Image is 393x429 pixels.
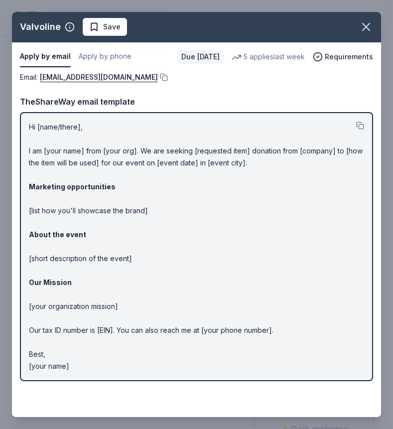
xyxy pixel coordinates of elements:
[20,46,71,67] button: Apply by email
[29,182,116,191] strong: Marketing opportunities
[313,51,373,63] button: Requirements
[232,51,305,63] div: 5 applies last week
[79,46,131,67] button: Apply by phone
[29,121,364,372] p: Hi [name/there], I am [your name] from [your org]. We are seeking [requested item] donation from ...
[103,21,121,33] span: Save
[20,95,373,108] div: TheShareWay email template
[40,71,158,83] a: [EMAIL_ADDRESS][DOMAIN_NAME]
[177,50,224,64] div: Due [DATE]
[29,230,86,239] strong: About the event
[325,51,373,63] span: Requirements
[20,19,61,35] div: Valvoline
[20,73,158,81] span: Email :
[83,18,127,36] button: Save
[29,278,72,286] strong: Our Mission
